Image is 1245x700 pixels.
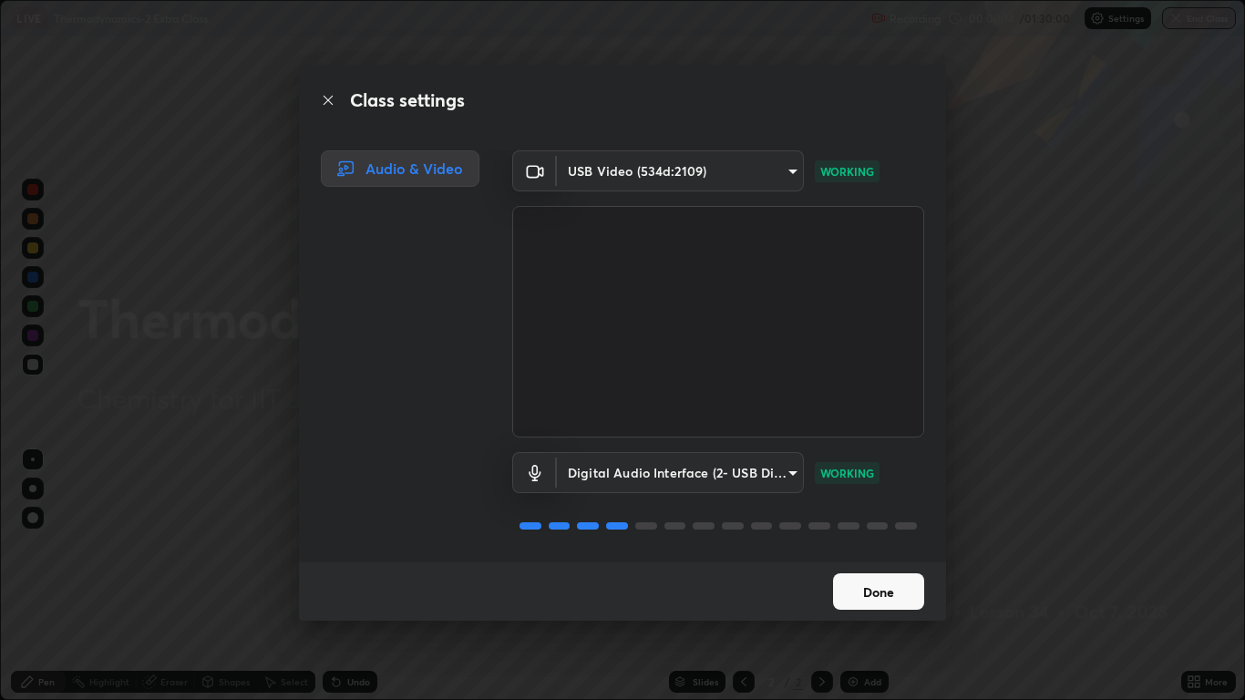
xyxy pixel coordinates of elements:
[820,465,874,481] p: WORKING
[557,150,804,191] div: USB Video (534d:2109)
[820,163,874,180] p: WORKING
[321,150,479,187] div: Audio & Video
[833,573,924,610] button: Done
[350,87,465,114] h2: Class settings
[557,452,804,493] div: USB Video (534d:2109)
